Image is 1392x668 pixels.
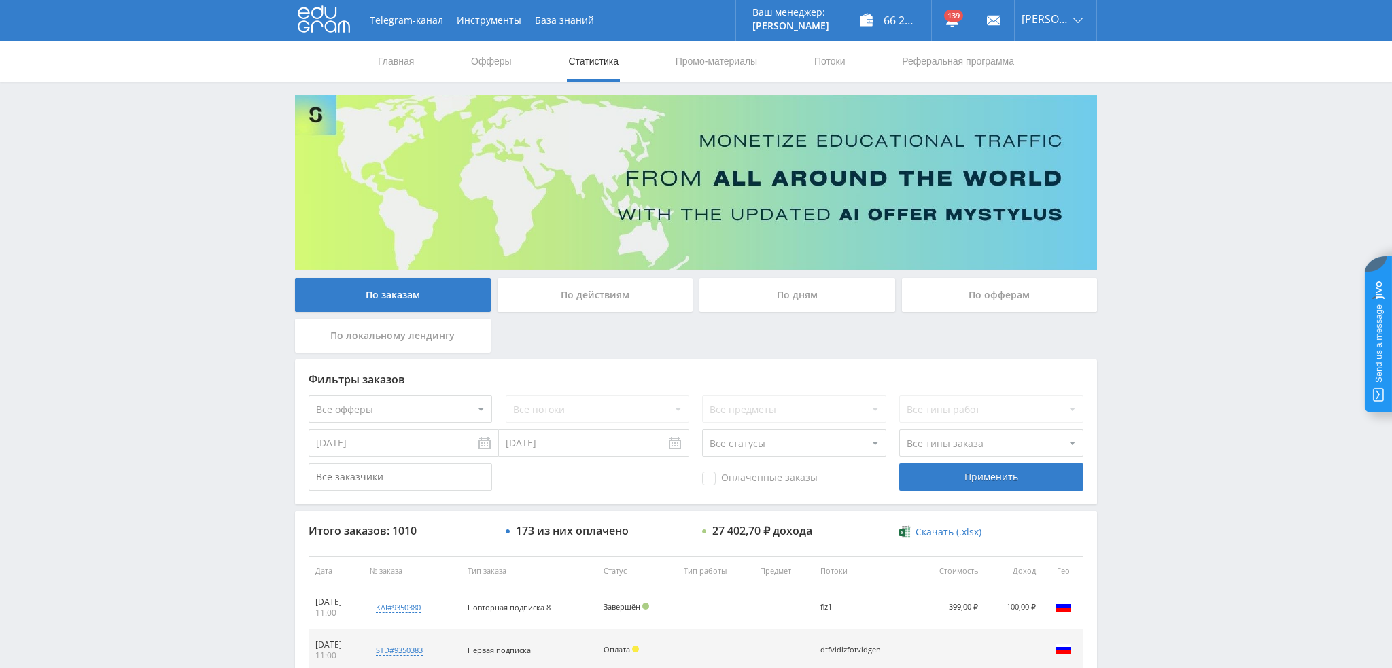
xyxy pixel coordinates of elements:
a: Главная [377,41,415,82]
div: По дням [699,278,895,312]
a: Реферальная программа [901,41,1015,82]
a: Потоки [813,41,847,82]
div: Фильтры заказов [309,373,1083,385]
a: Промо-материалы [674,41,759,82]
p: [PERSON_NAME] [752,20,829,31]
span: [PERSON_NAME] [1022,14,1069,24]
img: Banner [295,95,1097,270]
a: Офферы [470,41,513,82]
input: Все заказчики [309,463,492,491]
div: По действиям [498,278,693,312]
div: По офферам [902,278,1098,312]
a: Статистика [567,41,620,82]
div: Применить [899,463,1083,491]
div: По локальному лендингу [295,319,491,353]
div: По заказам [295,278,491,312]
span: Оплаченные заказы [702,472,818,485]
p: Ваш менеджер: [752,7,829,18]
